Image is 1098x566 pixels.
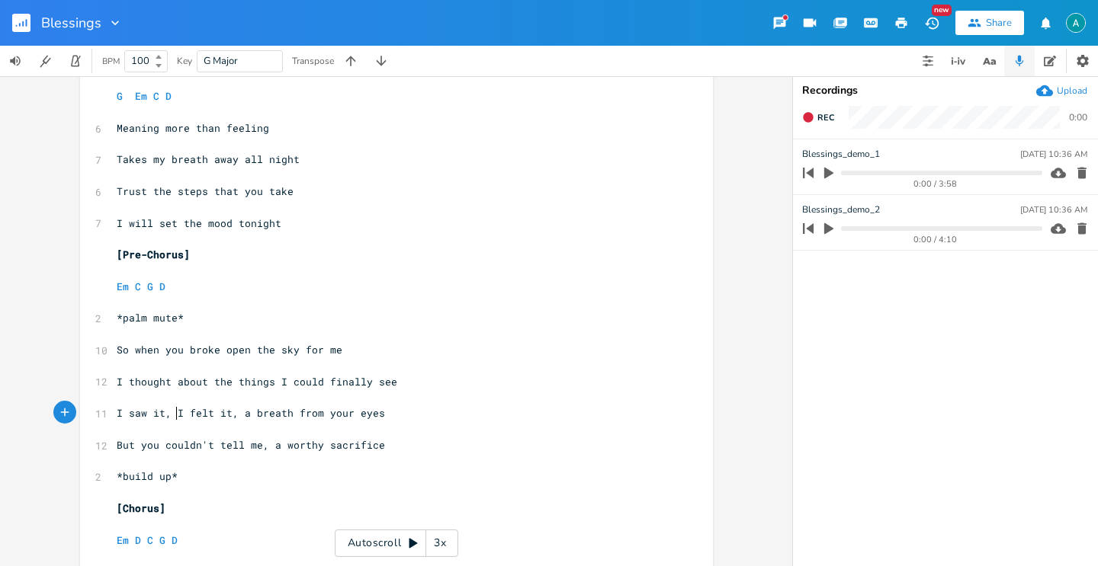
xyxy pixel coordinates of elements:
div: New [932,5,952,16]
span: I saw it, I felt it, a breath from your eyes [117,406,385,420]
span: So when you broke open the sky for me [117,343,342,357]
span: [Chorus] [117,501,165,515]
div: Transpose [292,56,334,66]
span: D [135,533,141,547]
span: Trust the steps that you take [117,184,294,198]
span: Blessings_demo_2 [802,203,880,217]
span: Em [135,89,147,103]
div: Recordings [802,85,1089,96]
span: Takes my breath away all night [117,152,300,166]
button: Upload [1036,82,1087,99]
button: Share [955,11,1024,35]
span: G [159,533,165,547]
span: Blessings_demo_1 [802,147,880,161]
span: Blessings [41,16,101,30]
div: BPM [102,57,120,66]
span: I will set the mood tonight [117,216,281,230]
span: C [135,280,141,293]
button: Rec [796,105,840,130]
div: [DATE] 10:36 AM [1020,206,1087,214]
span: Rec [817,112,834,123]
span: But you couldn't tell me, a worthy sacrifice [117,438,385,452]
span: D [159,280,165,293]
div: 0:00 / 3:58 [829,180,1042,188]
span: I thought about the things I could finally see [117,375,397,389]
div: 3x [426,529,454,557]
div: Autoscroll [335,529,458,557]
div: [DATE] 10:36 AM [1020,150,1087,158]
div: Share [986,16,1012,30]
span: G Major [204,54,238,68]
span: G [117,89,123,103]
span: C [153,89,159,103]
span: Meaning more than feeling [117,121,269,135]
span: D [165,89,172,103]
div: 0:00 [1069,113,1087,122]
span: C [147,533,153,547]
span: G [147,280,153,293]
div: 0:00 / 4:10 [829,235,1042,244]
div: Upload [1057,85,1087,97]
button: New [917,9,947,37]
span: Em [117,280,129,293]
span: *palm mute* [117,311,184,325]
span: Em [117,533,129,547]
img: Alex [1066,13,1086,33]
span: *build up* [117,469,178,483]
span: D [172,533,178,547]
span: [Pre-Chorus] [117,248,190,261]
div: Key [177,56,192,66]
